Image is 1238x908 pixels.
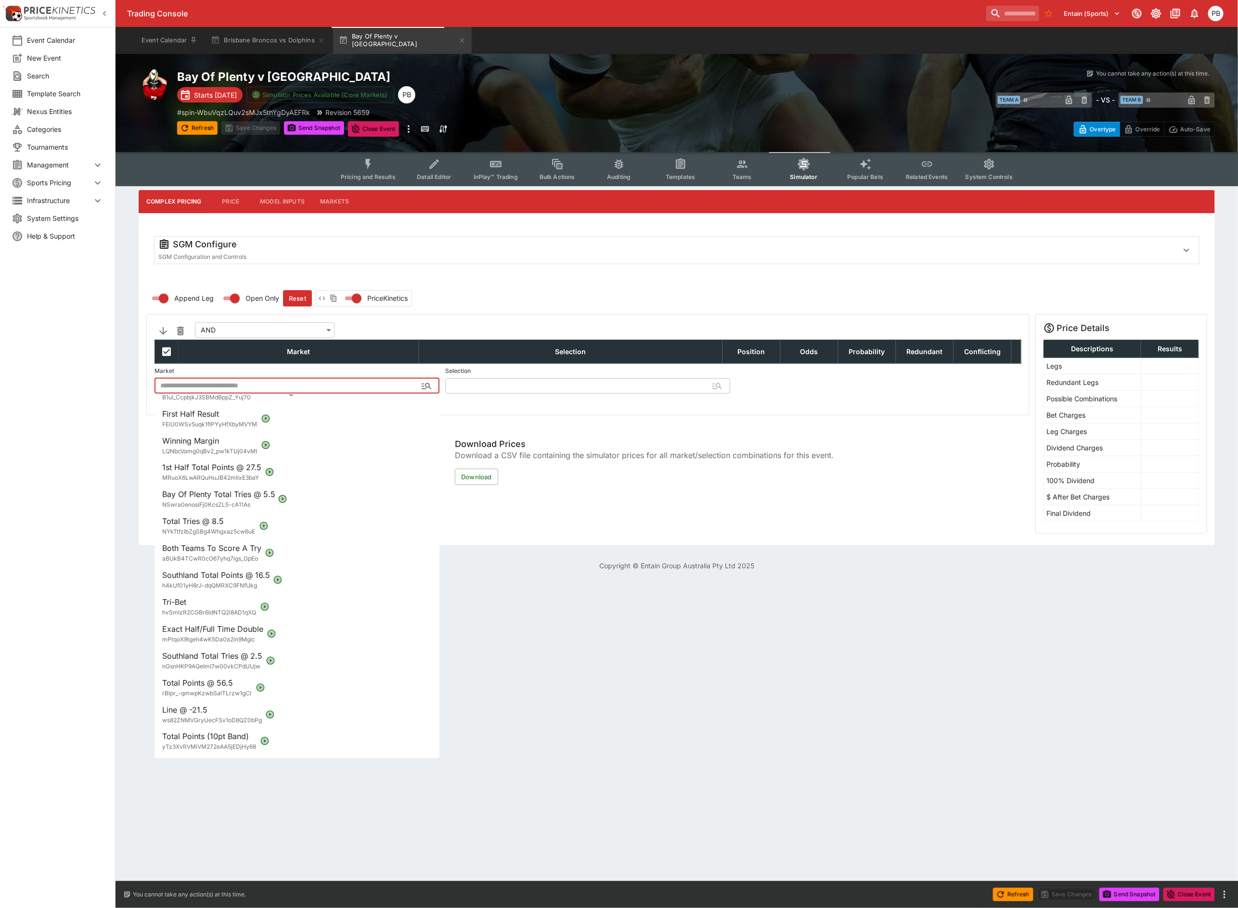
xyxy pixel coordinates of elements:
[1141,340,1199,358] th: Results
[1044,358,1141,374] td: Legs
[27,231,103,241] span: Help & Support
[162,474,259,481] span: MRuoX6LwARQuHuJB42mIlxE3baY
[1186,5,1203,22] button: Notifications
[116,561,1238,571] p: Copyright © Entain Group Australia Pty Ltd 2025
[333,152,1020,186] div: Event type filters
[162,420,257,427] span: FEiU0WSv5uqk1flPYyHfXbyMVYM
[177,121,218,135] button: Refresh
[607,173,631,180] span: Auditing
[316,293,328,304] button: View payload
[24,16,76,20] img: Sportsbook Management
[261,413,271,423] svg: Open
[162,731,249,741] span: Total Points (10pt Band)
[27,195,92,205] span: Infrastructure
[847,173,883,180] span: Popular Bets
[1044,439,1141,456] td: Dividend Charges
[1090,124,1116,134] p: Overtype
[162,435,219,445] span: Winning Margin
[162,608,256,615] span: hvSmIzR2CGBr6ldNTQ2i8AD1qXQ
[966,173,1013,180] span: System Controls
[1044,488,1141,505] td: $ After Bet Charges
[284,121,344,135] button: Send Snapshot
[162,704,207,714] span: Line @ -21.5
[339,291,408,306] label: Change payload type
[260,736,270,746] svg: Open
[27,160,92,170] span: Management
[1205,3,1226,24] button: Peter Bishop
[455,449,834,461] span: Download a CSV file containing the simulator prices for all market/selection combinations for thi...
[445,364,730,378] label: Selection
[418,377,435,395] button: Close
[1096,95,1115,105] h6: - VS -
[252,190,312,213] button: Model Inputs
[177,107,310,117] p: Copy To Clipboard
[162,409,219,418] span: First Half Result
[162,582,257,589] span: h4kUf01yH8rJ-dqQMRXC9FNfUkg
[266,655,275,665] svg: Open
[162,597,186,606] span: Tri-Bet
[666,173,695,180] span: Templates
[1044,340,1141,358] th: Descriptions
[27,142,103,152] span: Tournaments
[1099,888,1160,901] button: Send Snapshot
[195,322,335,338] div: AND
[367,293,408,303] span: PriceKinetics
[1058,6,1126,21] button: Select Tenant
[1041,6,1057,21] button: No Bookmarks
[1074,122,1120,137] button: Overtype
[139,69,169,100] img: rugby_union.png
[273,575,283,584] svg: Open
[906,173,948,180] span: Related Events
[24,7,95,14] img: PriceKinetics
[136,27,203,54] button: Event Calendar
[162,516,224,526] span: Total Tries @ 8.5
[256,682,265,692] svg: Open
[194,90,237,100] p: Starts [DATE]
[1121,96,1143,104] span: Team B
[1057,322,1110,333] h5: Price Details
[27,89,103,99] span: Template Search
[162,501,250,508] span: NSwra0enosiFj0KcsZL5-cA11As
[162,678,233,687] span: Total Points @ 56.5
[265,709,275,719] svg: Open
[205,27,331,54] button: Brisbane Broncos vs Dolphins
[162,555,258,562] span: aBUkB4TCwR0cO67yhq7igs_GpEo
[455,469,498,485] button: Download
[209,190,252,213] button: Price
[540,173,575,180] span: Bulk Actions
[325,107,370,117] p: Revision 5659
[1167,5,1184,22] button: Documentation
[162,689,251,696] span: rBlpr_-qmwpKzwbSalTLrzw1gCI
[27,71,103,81] span: Search
[127,9,982,19] div: Trading Console
[162,716,262,723] span: ws82ZNMVGryUecFSv1oD8QZ0bPg
[1128,5,1146,22] button: Connected to PK
[174,293,214,303] span: Append Leg
[267,628,276,638] svg: Open
[260,601,270,611] svg: Open
[162,462,261,472] span: 1st Half Total Points @ 27.5
[1164,122,1215,137] button: Auto-Save
[1044,423,1141,439] td: Leg Charges
[348,121,400,137] button: Close Event
[455,438,834,449] span: Download Prices
[1044,505,1141,521] td: Final Dividend
[27,124,103,134] span: Categories
[998,96,1020,104] span: Team A
[328,293,339,304] button: Copy payload to clipboard
[1044,390,1141,407] td: Possible Combinations
[283,290,312,307] button: Reset
[162,743,256,750] span: yTz3XvRVMiVM272eAA5jEDjHy68
[179,340,419,363] th: Market
[398,86,415,103] div: Peter Bishop
[27,53,103,63] span: New Event
[733,173,752,180] span: Teams
[162,570,270,580] span: Southland Total Points @ 16.5
[162,624,263,633] span: Exact Half/Full Time Double
[162,635,255,642] span: mPtqoX9tgeh4wK5Da0a2in9Mgic
[312,190,357,213] button: Markets
[265,467,274,477] svg: Open
[261,440,271,450] svg: Open
[1120,122,1164,137] button: Override
[3,4,22,23] img: PriceKinetics Logo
